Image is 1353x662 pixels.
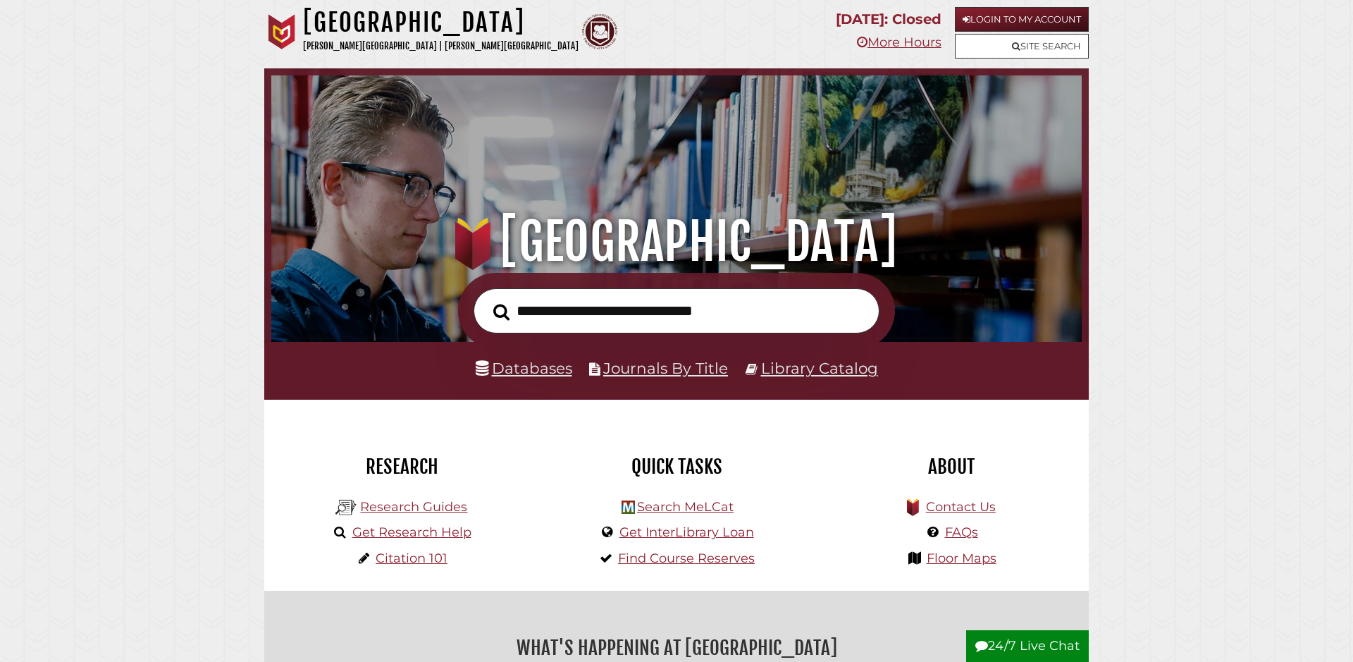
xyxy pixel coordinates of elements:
a: Citation 101 [376,551,447,566]
a: FAQs [945,525,978,540]
a: Find Course Reserves [618,551,755,566]
a: Library Catalog [761,359,878,377]
a: Login to My Account [955,7,1089,32]
a: Site Search [955,34,1089,59]
a: Get InterLibrary Loan [619,525,754,540]
h1: [GEOGRAPHIC_DATA] [303,7,579,38]
img: Calvin University [264,14,299,49]
h2: Quick Tasks [550,455,803,479]
a: Search MeLCat [637,499,734,515]
a: Databases [476,359,572,377]
button: Search [486,300,517,325]
img: Hekman Library Logo [335,497,357,518]
a: Contact Us [926,499,996,515]
p: [DATE]: Closed [836,7,941,32]
h2: Research [275,455,529,479]
a: Journals By Title [603,359,728,377]
h1: [GEOGRAPHIC_DATA] [292,211,1061,273]
img: Hekman Library Logo [622,501,635,514]
h2: About [824,455,1078,479]
a: Floor Maps [927,551,996,566]
img: Calvin Theological Seminary [582,14,617,49]
p: [PERSON_NAME][GEOGRAPHIC_DATA] | [PERSON_NAME][GEOGRAPHIC_DATA] [303,38,579,54]
i: Search [493,303,509,321]
a: Research Guides [360,499,467,515]
a: Get Research Help [352,525,471,540]
a: More Hours [857,35,941,50]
